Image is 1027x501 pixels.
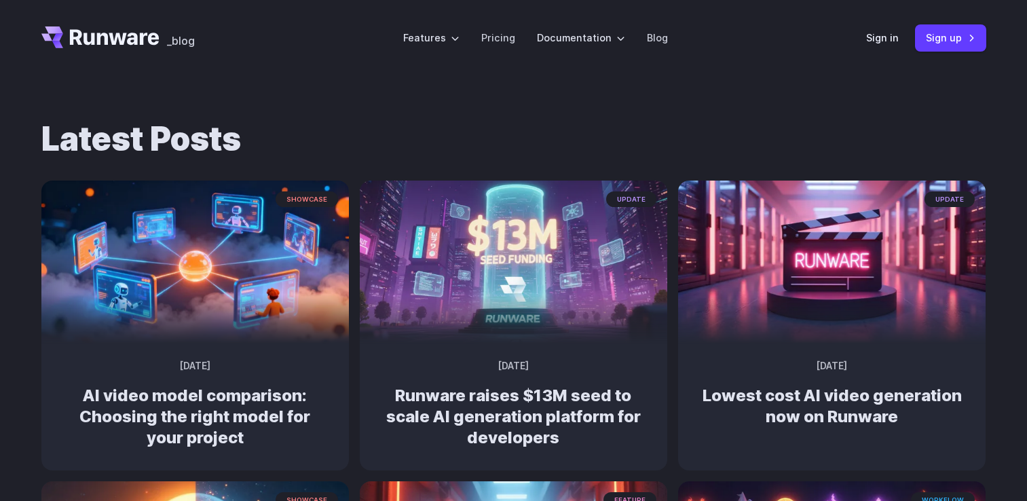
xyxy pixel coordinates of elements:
a: _blog [167,26,195,48]
label: Features [403,30,460,45]
img: Neon-lit movie clapperboard with the word 'RUNWARE' in a futuristic server room [678,181,986,344]
h2: AI video model comparison: Choosing the right model for your project [63,385,327,449]
time: [DATE] [817,359,847,374]
time: [DATE] [180,359,210,374]
h2: Runware raises $13M seed to scale AI generation platform for developers [381,385,646,449]
h1: Latest Posts [41,119,986,159]
img: Futuristic network of glowing screens showing robots and a person connected to a central digital ... [41,181,349,344]
a: Futuristic network of glowing screens showing robots and a person connected to a central digital ... [41,333,349,470]
img: Futuristic city scene with neon lights showing Runware announcement of $13M seed funding in large... [360,181,667,344]
a: Sign up [915,24,986,51]
a: Futuristic city scene with neon lights showing Runware announcement of $13M seed funding in large... [360,333,667,470]
h2: Lowest cost AI video generation now on Runware [700,385,964,427]
label: Documentation [537,30,625,45]
a: Blog [647,30,668,45]
span: update [925,191,975,207]
span: update [606,191,656,207]
a: Neon-lit movie clapperboard with the word 'RUNWARE' in a futuristic server room update [DATE] Low... [678,333,986,449]
span: _blog [167,35,195,46]
span: showcase [276,191,338,207]
a: Go to / [41,26,160,48]
time: [DATE] [498,359,529,374]
a: Sign in [866,30,899,45]
a: Pricing [481,30,515,45]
